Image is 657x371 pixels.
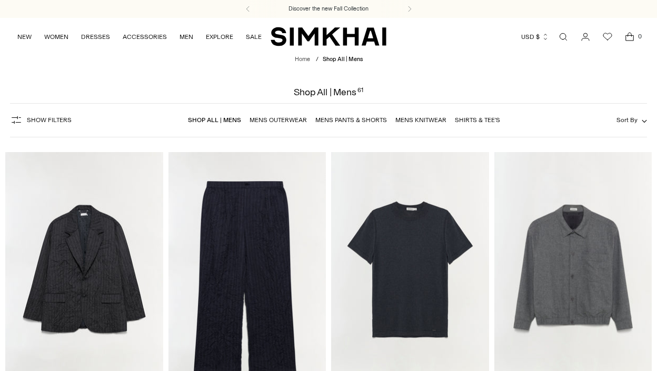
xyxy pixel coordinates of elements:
a: EXPLORE [206,25,233,48]
button: Show Filters [10,112,72,128]
span: 0 [635,32,644,41]
div: 61 [357,87,363,97]
span: Shop All | Mens [323,56,363,63]
a: Shop All | Mens [188,116,241,124]
div: / [316,55,318,64]
a: WOMEN [44,25,68,48]
a: NEW [17,25,32,48]
a: Discover the new Fall Collection [288,5,369,13]
a: Mens Outerwear [250,116,307,124]
nav: Linked collections [188,109,500,131]
a: Mens Knitwear [395,116,446,124]
a: MEN [180,25,193,48]
a: Shirts & Tee's [455,116,500,124]
a: SIMKHAI [271,26,386,47]
h1: Shop All | Mens [294,87,363,97]
a: Mens Pants & Shorts [315,116,387,124]
a: Wishlist [597,26,618,47]
a: SALE [246,25,262,48]
a: DRESSES [81,25,110,48]
nav: breadcrumbs [295,55,363,64]
a: Open search modal [553,26,574,47]
a: Open cart modal [619,26,640,47]
a: Go to the account page [575,26,596,47]
button: USD $ [521,25,549,48]
span: Sort By [616,116,638,124]
button: Sort By [616,114,647,126]
a: Home [295,56,310,63]
a: ACCESSORIES [123,25,167,48]
span: Show Filters [27,116,72,124]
